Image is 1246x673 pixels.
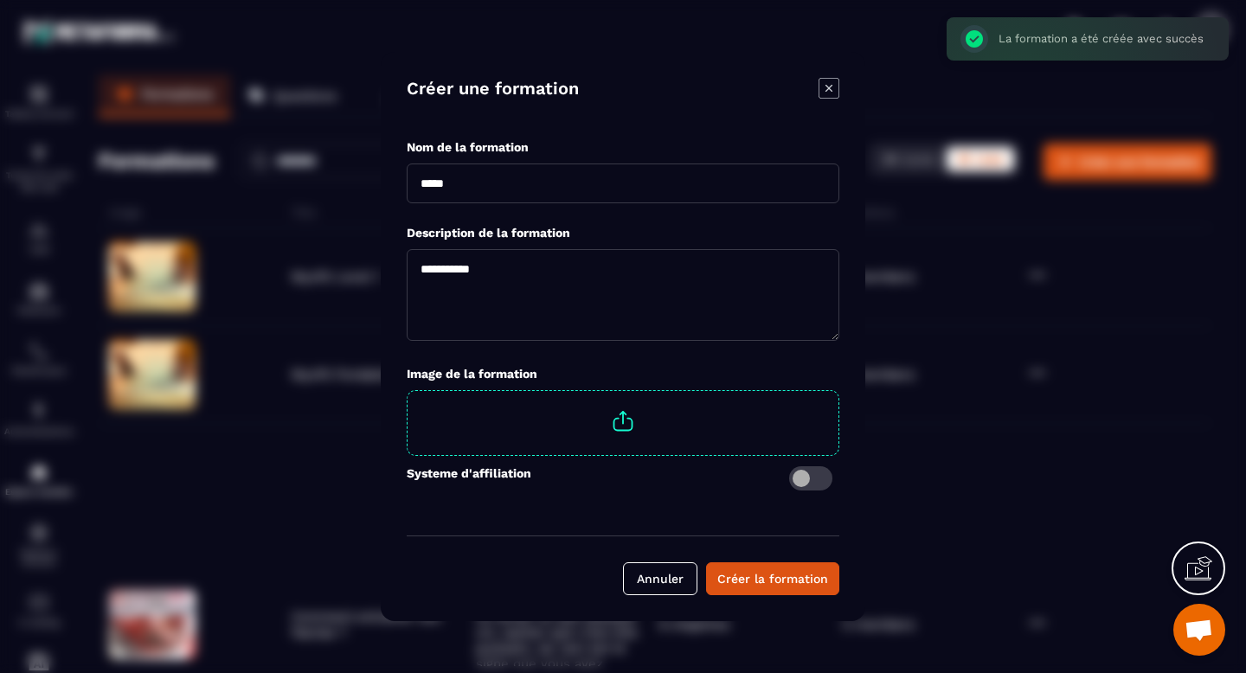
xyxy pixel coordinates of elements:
button: Annuler [623,562,697,595]
button: Créer la formation [706,562,839,595]
label: Description de la formation [407,226,570,240]
label: Image de la formation [407,367,537,381]
div: Créer la formation [717,570,828,587]
label: Nom de la formation [407,140,529,154]
h4: Créer une formation [407,78,579,102]
div: Ouvrir le chat [1173,604,1225,656]
label: Systeme d'affiliation [407,466,531,490]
